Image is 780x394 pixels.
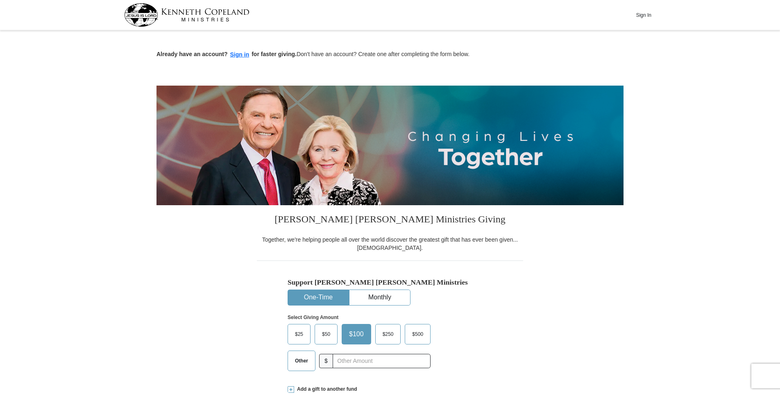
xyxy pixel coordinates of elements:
input: Other Amount [333,354,431,368]
span: $100 [345,328,368,340]
strong: Select Giving Amount [288,315,338,320]
span: $25 [291,328,307,340]
button: One-Time [288,290,349,305]
img: kcm-header-logo.svg [124,3,249,27]
button: Sign In [631,9,656,21]
strong: Already have an account? for faster giving. [156,51,297,57]
div: Together, we're helping people all over the world discover the greatest gift that has ever been g... [257,235,523,252]
span: $ [319,354,333,368]
h3: [PERSON_NAME] [PERSON_NAME] Ministries Giving [257,205,523,235]
span: $500 [408,328,427,340]
button: Monthly [349,290,410,305]
h5: Support [PERSON_NAME] [PERSON_NAME] Ministries [288,278,492,287]
span: $250 [379,328,398,340]
span: Other [291,355,312,367]
p: Don't have an account? Create one after completing the form below. [156,50,624,59]
span: $50 [318,328,334,340]
span: Add a gift to another fund [294,386,357,393]
button: Sign in [228,50,252,59]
